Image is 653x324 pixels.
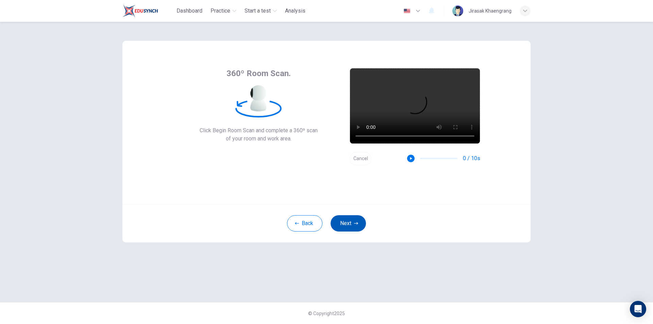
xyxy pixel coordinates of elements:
[469,7,512,15] div: Jirasak Khaengrang
[452,5,463,16] img: Profile picture
[245,7,271,15] span: Start a test
[308,311,345,316] span: © Copyright 2025
[200,135,318,143] span: of your room and work area.
[403,8,411,14] img: en
[630,301,646,317] div: Open Intercom Messenger
[331,215,366,232] button: Next
[282,5,308,17] button: Analysis
[285,7,305,15] span: Analysis
[227,68,291,79] span: 360º Room Scan.
[122,4,174,18] a: Train Test logo
[463,154,480,163] span: 0 / 10s
[208,5,239,17] button: Practice
[177,7,202,15] span: Dashboard
[211,7,230,15] span: Practice
[242,5,280,17] button: Start a test
[287,215,322,232] button: Back
[122,4,158,18] img: Train Test logo
[174,5,205,17] button: Dashboard
[200,126,318,135] span: Click Begin Room Scan and complete a 360º scan
[350,152,371,165] button: Cancel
